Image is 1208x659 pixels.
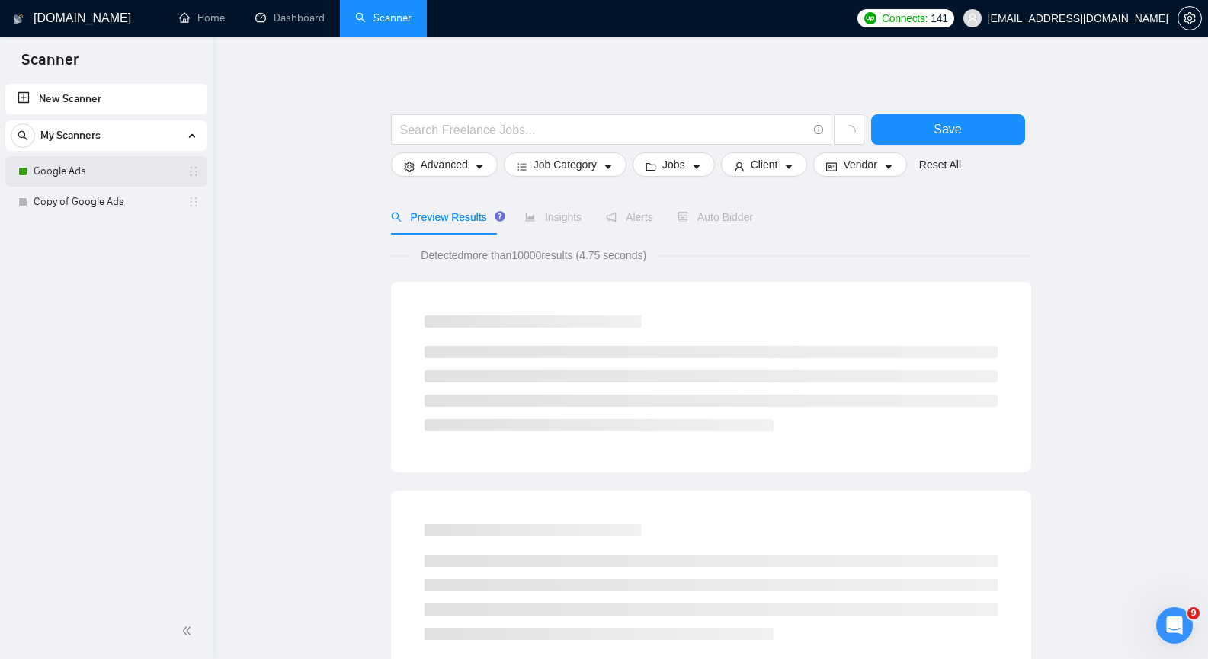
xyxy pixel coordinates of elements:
span: loading [842,125,856,139]
a: New Scanner [18,84,195,114]
span: user [734,161,745,172]
span: caret-down [474,161,485,172]
span: Alerts [606,211,653,223]
input: Search Freelance Jobs... [400,120,807,139]
span: Job Category [534,156,597,173]
span: Auto Bidder [678,211,753,223]
span: search [11,130,34,141]
span: holder [187,196,200,208]
span: Connects: [882,10,928,27]
span: info-circle [814,125,824,135]
span: Preview Results [391,211,501,223]
button: barsJob Categorycaret-down [504,152,626,177]
button: userClientcaret-down [721,152,808,177]
span: double-left [181,623,197,638]
span: setting [1178,12,1201,24]
button: Save [871,114,1025,145]
span: setting [404,161,415,172]
span: caret-down [883,161,894,172]
span: area-chart [525,212,536,222]
span: search [391,212,402,222]
a: searchScanner [355,11,412,24]
span: robot [678,212,688,222]
button: search [11,123,35,148]
li: New Scanner [5,84,207,114]
a: Reset All [919,156,961,173]
a: Google Ads [34,156,178,187]
li: My Scanners [5,120,207,217]
iframe: Intercom live chat [1156,607,1193,644]
a: dashboardDashboard [255,11,325,24]
img: upwork-logo.png [864,12,876,24]
span: My Scanners [40,120,101,151]
span: folder [646,161,656,172]
span: holder [187,165,200,178]
button: setting [1178,6,1202,30]
span: Client [751,156,778,173]
span: notification [606,212,617,222]
a: homeHome [179,11,225,24]
button: idcardVendorcaret-down [813,152,906,177]
a: setting [1178,12,1202,24]
span: Save [934,120,961,139]
span: 9 [1187,607,1200,619]
span: caret-down [691,161,702,172]
span: bars [517,161,527,172]
button: folderJobscaret-down [633,152,715,177]
span: Advanced [421,156,468,173]
img: logo [13,7,24,31]
div: Tooltip anchor [493,210,507,223]
button: settingAdvancedcaret-down [391,152,498,177]
span: Insights [525,211,582,223]
span: caret-down [783,161,794,172]
span: user [967,13,978,24]
span: caret-down [603,161,614,172]
span: Vendor [843,156,876,173]
span: Jobs [662,156,685,173]
span: 141 [931,10,947,27]
a: Copy of Google Ads [34,187,178,217]
span: Scanner [9,49,91,81]
span: idcard [826,161,837,172]
span: Detected more than 10000 results (4.75 seconds) [410,247,657,264]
